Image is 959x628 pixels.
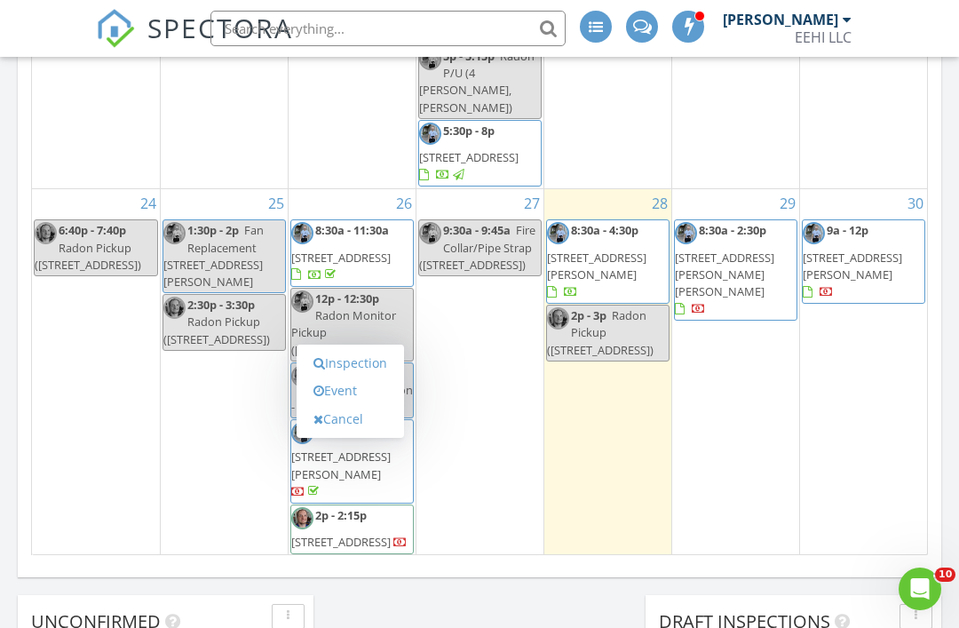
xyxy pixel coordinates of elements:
a: 8:30a - 2:30p [STREET_ADDRESS][PERSON_NAME][PERSON_NAME] [675,222,774,316]
span: 2p - 3p [571,307,606,323]
span: Radon P/U (4 [PERSON_NAME], [PERSON_NAME]) [419,48,535,115]
img: img_5211.jpg [419,123,441,145]
td: Go to August 26, 2025 [288,189,416,557]
img: 1728409086933322851976086765168.jpg [35,222,57,244]
img: img_5211.jpg [291,222,313,244]
span: [STREET_ADDRESS] [291,534,391,550]
a: 5:30p - 8p [STREET_ADDRESS] [419,123,519,182]
a: Go to August 25, 2025 [265,189,288,218]
img: 1728409086933322851976086765168.jpg [291,507,313,529]
a: 1:30p - 5:30p [STREET_ADDRESS][PERSON_NAME] [291,422,391,499]
span: 2:30p - 3:30p [187,297,255,313]
span: Fire Collar/Pipe Strap ([STREET_ADDRESS]) [419,222,535,272]
a: Go to August 27, 2025 [520,189,543,218]
img: img_5211.jpg [291,290,313,313]
span: Fan Replacement [STREET_ADDRESS][PERSON_NAME] [163,222,264,290]
a: Go to August 24, 2025 [137,189,160,218]
td: Go to August 25, 2025 [160,189,288,557]
a: 2p - 2:15p [STREET_ADDRESS] [291,507,408,550]
a: 8:30a - 11:30a [STREET_ADDRESS] [290,219,414,287]
a: Go to August 29, 2025 [776,189,799,218]
a: 8:30a - 4:30p [STREET_ADDRESS][PERSON_NAME] [547,222,646,299]
span: 12p - 12:30p [315,290,379,306]
div: [PERSON_NAME] [723,11,838,28]
span: 1:30PM Inspection - [PERSON_NAME]. [291,382,413,415]
span: Radon Pickup ([STREET_ADDRESS]) [163,314,270,346]
td: Go to August 24, 2025 [32,189,160,557]
input: Search everything... [210,11,566,46]
span: 6:40p - 7:40p [59,222,126,238]
a: SPECTORA [96,24,293,61]
div: EEHI LLC [795,28,852,46]
img: 1728409086933322851976086765168.jpg [163,297,186,319]
img: img_5211.jpg [291,422,313,444]
td: Go to August 29, 2025 [671,189,799,557]
span: 1:30p - 2p [187,222,239,238]
a: 8:30a - 2:30p [STREET_ADDRESS][PERSON_NAME][PERSON_NAME] [674,219,797,321]
a: 8:30a - 4:30p [STREET_ADDRESS][PERSON_NAME] [546,219,670,304]
img: img_5211.jpg [675,222,697,244]
span: [STREET_ADDRESS] [419,149,519,165]
span: 9:30a - 9:45a [443,222,511,238]
span: 8:30a - 4:30p [571,222,638,238]
img: img_5211.jpg [419,48,441,70]
a: Cancel [305,405,396,433]
a: 2p - 2:15p [STREET_ADDRESS] [290,505,414,554]
a: 5:30p - 8p [STREET_ADDRESS] [418,120,542,187]
iframe: Intercom live chat [899,568,941,610]
span: [STREET_ADDRESS][PERSON_NAME] [291,449,391,481]
span: [STREET_ADDRESS][PERSON_NAME] [547,250,646,282]
span: 2p - 2:15p [315,507,367,523]
span: [STREET_ADDRESS][PERSON_NAME] [803,250,902,282]
span: 9a - 12p [827,222,868,238]
a: 8:30a - 11:30a [STREET_ADDRESS] [291,222,392,282]
span: [STREET_ADDRESS] [291,250,391,266]
img: The Best Home Inspection Software - Spectora [96,9,135,48]
img: img_5211.jpg [803,222,825,244]
img: img_5211.jpg [291,365,313,387]
img: img_5211.jpg [547,222,569,244]
span: Radon Pickup ([STREET_ADDRESS]) [35,240,141,273]
img: 1728409086933322851976086765168.jpg [547,307,569,330]
a: 1:30p - 5:30p [STREET_ADDRESS][PERSON_NAME] [290,419,414,504]
span: Radon Pickup ([STREET_ADDRESS]) [547,307,654,357]
img: img_5211.jpg [419,222,441,244]
span: [STREET_ADDRESS][PERSON_NAME][PERSON_NAME] [675,250,774,299]
td: Go to August 30, 2025 [799,189,927,557]
span: 10 [935,568,955,582]
span: Radon Monitor Pickup ([STREET_ADDRESS]) [291,307,398,357]
a: Event [305,377,396,405]
td: Go to August 28, 2025 [543,189,671,557]
span: SPECTORA [147,9,293,46]
a: Go to August 26, 2025 [392,189,416,218]
img: img_5211.jpg [163,222,186,244]
a: Go to August 30, 2025 [904,189,927,218]
span: 5:30p - 8p [443,123,495,139]
a: Inspection [305,349,396,378]
span: 8:30a - 2:30p [699,222,766,238]
td: Go to August 27, 2025 [416,189,543,557]
span: 8:30a - 11:30a [315,222,389,238]
a: 9a - 12p [STREET_ADDRESS][PERSON_NAME] [802,219,926,304]
a: 9a - 12p [STREET_ADDRESS][PERSON_NAME] [803,222,902,299]
a: Go to August 28, 2025 [648,189,671,218]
